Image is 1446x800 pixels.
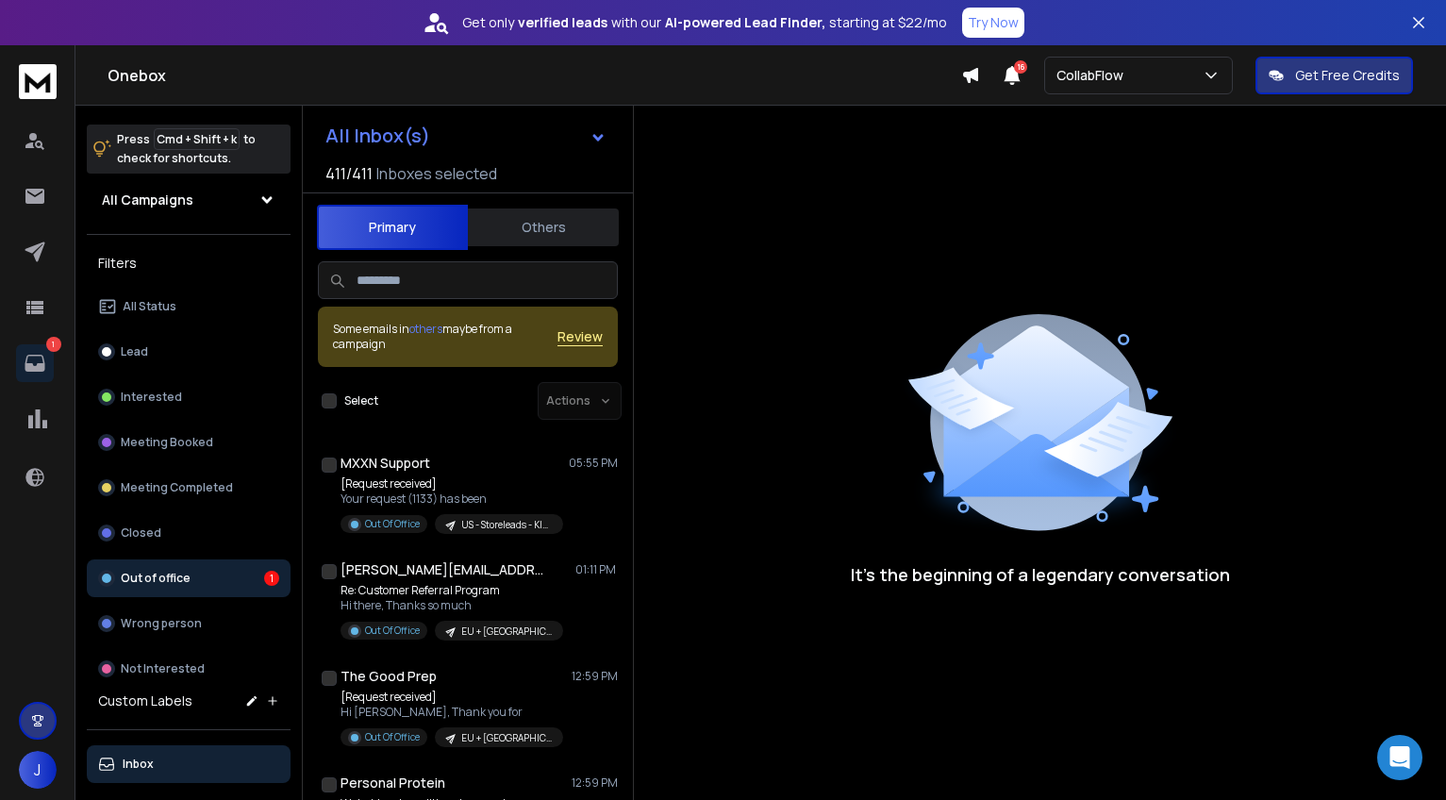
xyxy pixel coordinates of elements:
p: EU + [GEOGRAPHIC_DATA] - Storeleads - Klaviyo - Support emails [461,731,552,745]
p: Re: Customer Referral Program [341,583,563,598]
p: Hi [PERSON_NAME], Thank you for [341,705,563,720]
h3: Filters [87,250,291,276]
button: Get Free Credits [1255,57,1413,94]
button: Primary [317,205,468,250]
div: Some emails in maybe from a campaign [333,322,557,352]
p: Meeting Booked [121,435,213,450]
button: Closed [87,514,291,552]
h3: Inboxes selected [376,162,497,185]
p: Press to check for shortcuts. [117,130,256,168]
button: Meeting Completed [87,469,291,507]
p: 12:59 PM [572,775,618,791]
button: Meeting Booked [87,424,291,461]
h1: Personal Protein [341,774,445,792]
p: Interested [121,390,182,405]
span: others [409,321,442,337]
button: All Status [87,288,291,325]
a: 1 [16,344,54,382]
p: All Status [123,299,176,314]
h1: MXXN Support [341,454,430,473]
p: Out Of Office [365,624,420,638]
button: Try Now [962,8,1024,38]
span: Cmd + Shift + k [154,128,240,150]
p: Wrong person [121,616,202,631]
strong: AI-powered Lead Finder, [665,13,825,32]
h3: Custom Labels [98,692,192,710]
button: Lead [87,333,291,371]
h1: The Good Prep [341,667,437,686]
p: 1 [46,337,61,352]
button: All Campaigns [87,181,291,219]
p: Meeting Completed [121,480,233,495]
div: Open Intercom Messenger [1377,735,1422,780]
button: J [19,751,57,789]
p: It’s the beginning of a legendary conversation [851,561,1230,588]
button: Interested [87,378,291,416]
span: 16 [1014,60,1027,74]
p: US - Storeleads - Klaviyo - Support emails [461,518,552,532]
p: Inbox [123,757,154,772]
p: [Request received] [341,690,563,705]
p: Lead [121,344,148,359]
p: Try Now [968,13,1019,32]
h1: All Campaigns [102,191,193,209]
p: Your request (1133) has been [341,492,563,507]
button: Others [468,207,619,248]
p: Out Of Office [365,730,420,744]
p: 12:59 PM [572,669,618,684]
p: Get Free Credits [1295,66,1400,85]
h1: [PERSON_NAME][EMAIL_ADDRESS][DOMAIN_NAME] [341,560,548,579]
span: 411 / 411 [325,162,373,185]
strong: verified leads [518,13,607,32]
button: Wrong person [87,605,291,642]
button: Inbox [87,745,291,783]
button: All Inbox(s) [310,117,622,155]
p: EU + [GEOGRAPHIC_DATA] - Storeleads - Klaviyo - Support emails [461,625,552,639]
button: Out of office1 [87,559,291,597]
p: Out of office [121,571,191,586]
button: Not Interested [87,650,291,688]
p: 01:11 PM [575,562,618,577]
div: 1 [264,571,279,586]
p: 05:55 PM [569,456,618,471]
p: Not Interested [121,661,205,676]
p: [Request received] [341,476,563,492]
p: CollabFlow [1056,66,1131,85]
img: logo [19,64,57,99]
p: Hi there, Thanks so much [341,598,563,613]
h1: Onebox [108,64,961,87]
p: Closed [121,525,161,541]
p: Out Of Office [365,517,420,531]
button: Review [557,327,603,346]
h1: All Inbox(s) [325,126,430,145]
label: Select [344,393,378,408]
p: Get only with our starting at $22/mo [462,13,947,32]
